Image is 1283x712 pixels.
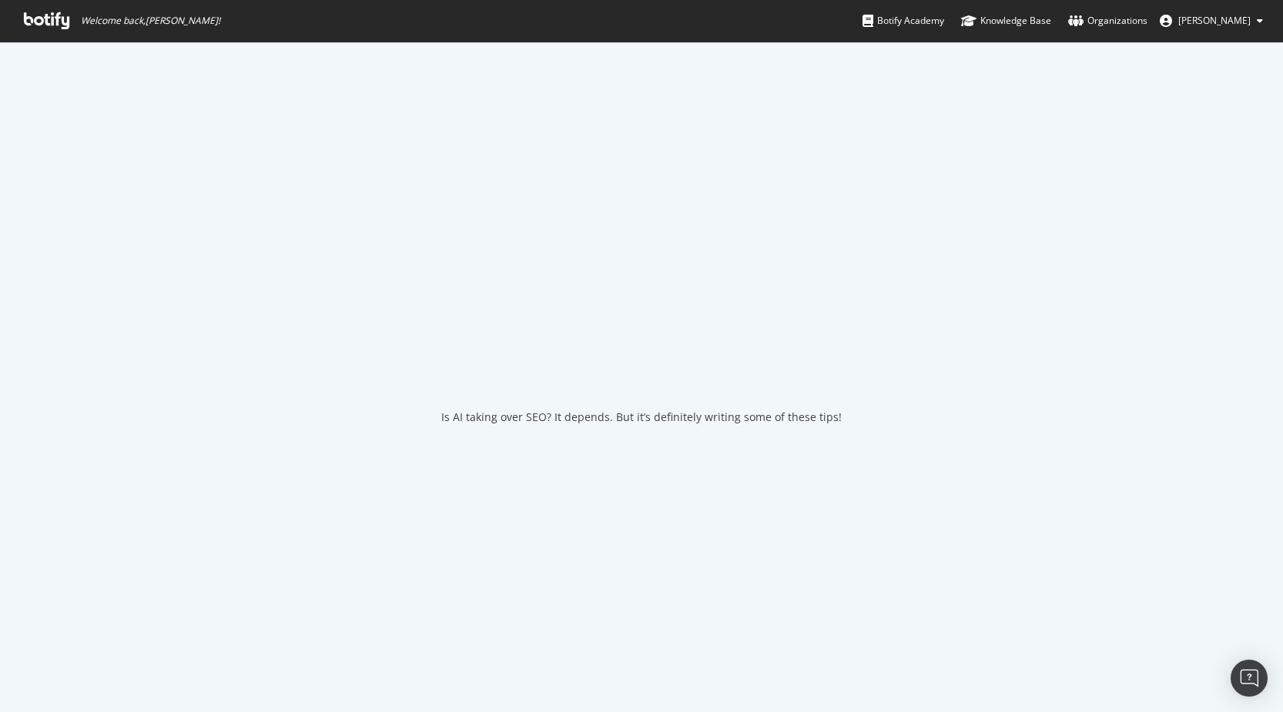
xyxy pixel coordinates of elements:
[586,329,697,385] div: animation
[1147,8,1275,33] button: [PERSON_NAME]
[1231,660,1268,697] div: Open Intercom Messenger
[1068,13,1147,28] div: Organizations
[81,15,220,27] span: Welcome back, [PERSON_NAME] !
[961,13,1051,28] div: Knowledge Base
[441,409,842,425] div: Is AI taking over SEO? It depends. But it’s definitely writing some of these tips!
[1178,14,1251,27] span: Olivier Gourdin
[863,13,944,28] div: Botify Academy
